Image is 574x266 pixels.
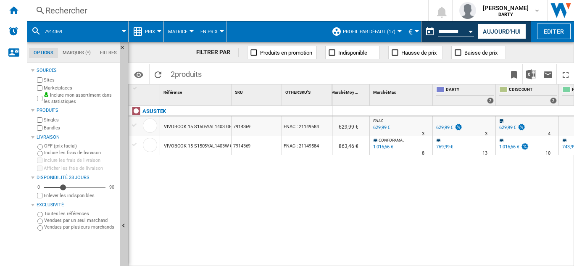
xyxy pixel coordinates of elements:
[37,166,42,171] input: Afficher les frais de livraison
[37,107,116,114] div: Produits
[35,184,42,190] div: 0
[37,134,116,141] div: Livraison
[37,144,43,150] input: OFF (prix facial)
[37,93,42,104] input: Inclure mon assortiment dans les statistiques
[37,158,42,163] input: Inclure les frais de livraison
[44,224,116,230] label: Vendues par plusieurs marchands
[45,21,71,42] button: 7914369
[235,90,243,95] span: SKU
[44,77,116,83] label: Sites
[143,84,160,97] div: Sort None
[487,97,494,104] div: 2 offers sold by DARTY
[168,29,187,34] span: Matrice
[285,90,311,95] span: OTHER SKU'S
[482,149,487,158] div: Délai de livraison : 13 jours
[371,84,432,97] div: Sort None
[343,29,395,34] span: Profil par défaut (17)
[8,26,18,36] img: alerts-logo.svg
[434,84,495,105] div: DARTY 2 offers sold by DARTY
[37,151,43,156] input: Inclure les frais de livraison
[163,90,182,95] span: Référence
[200,29,218,34] span: En Prix
[260,50,312,56] span: Produits en promotion
[329,84,369,97] div: Marché Moy Sort None
[498,143,529,151] div: 1 016,66 €
[37,212,43,217] input: Toutes les références
[498,124,526,132] div: 629,99 €
[37,202,116,208] div: Exclusivité
[373,90,396,95] span: Marché Max
[421,21,476,42] div: Ce rapport est basé sur une date antérieure à celle d'aujourd'hui.
[451,46,506,59] button: Baisse de prix
[247,46,317,59] button: Produits en promotion
[284,84,332,97] div: OTHER SKU'S Sort None
[37,77,42,83] input: Sites
[537,24,571,39] button: Editer
[44,165,116,171] label: Afficher les frais de livraison
[459,2,476,19] img: profile.jpg
[454,124,463,131] img: promotionV3.png
[200,21,222,42] button: En Prix
[37,174,116,181] div: Disponibilité 28 Jours
[338,50,367,56] span: Indisponible
[373,119,383,123] span: FNAC
[408,27,413,36] span: €
[107,184,116,190] div: 90
[44,85,116,91] label: Marketplaces
[498,84,558,105] div: CDISCOUNT 2 offers sold by CDISCOUNT
[499,144,519,150] div: 1 016,66 €
[168,21,192,42] button: Matrice
[58,48,95,58] md-tab-item: Marques (*)
[446,87,494,94] span: DARTY
[133,21,159,42] div: Prix
[37,85,42,91] input: Marketplaces
[548,130,550,138] div: Délai de livraison : 4 jours
[232,136,282,155] div: 7914369
[332,21,400,42] div: Profil par défaut (17)
[401,50,437,56] span: Hausse de prix
[145,29,155,34] span: Prix
[164,117,236,137] div: VIVOBOOK 15 S1505YAL1403 GRIS
[120,42,130,57] button: Masquer
[282,116,332,136] div: FNAC : 21149584
[435,124,463,132] div: 629,99 €
[499,125,516,130] div: 629,99 €
[325,46,380,59] button: Indisponible
[329,84,369,97] div: Sort None
[44,217,116,224] label: Vendues par un seul marchand
[526,69,536,79] img: excel-24x24.png
[379,138,403,142] span: CONFORAMA
[44,117,116,123] label: Singles
[166,64,206,82] span: 2
[130,67,147,82] button: Options
[421,23,438,40] button: md-calendar
[540,64,556,84] button: Envoyer ce rapport par email
[422,149,424,158] div: Délai de livraison : 8 jours
[37,117,42,123] input: Singles
[37,193,42,198] input: Afficher les frais de livraison
[550,97,557,104] div: 2 offers sold by CDISCOUNT
[521,143,529,150] img: promotionV3.png
[44,92,49,97] img: mysite-bg-18x18.png
[37,125,42,131] input: Bundles
[162,84,231,97] div: Référence Sort None
[150,64,166,84] button: Recharger
[233,84,282,97] div: SKU Sort None
[31,21,124,42] div: 7914369
[372,124,390,132] div: Mise à jour : samedi 23 août 2025 00:00
[44,157,116,163] label: Inclure les frais de livraison
[328,136,369,155] div: 863,46 €
[545,149,550,158] div: Délai de livraison : 10 jours
[463,23,479,38] button: Open calendar
[142,106,166,116] div: Cliquez pour filtrer sur cette marque
[372,143,393,151] div: Mise à jour : samedi 23 août 2025 00:00
[483,4,529,12] span: [PERSON_NAME]
[282,136,332,155] div: FNAC : 21149584
[506,64,522,84] button: Créer un favoris
[284,84,332,97] div: Sort None
[45,5,406,16] div: Rechercher
[164,137,240,156] div: VIVOBOOK 15 S1505YAL1403W GRIS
